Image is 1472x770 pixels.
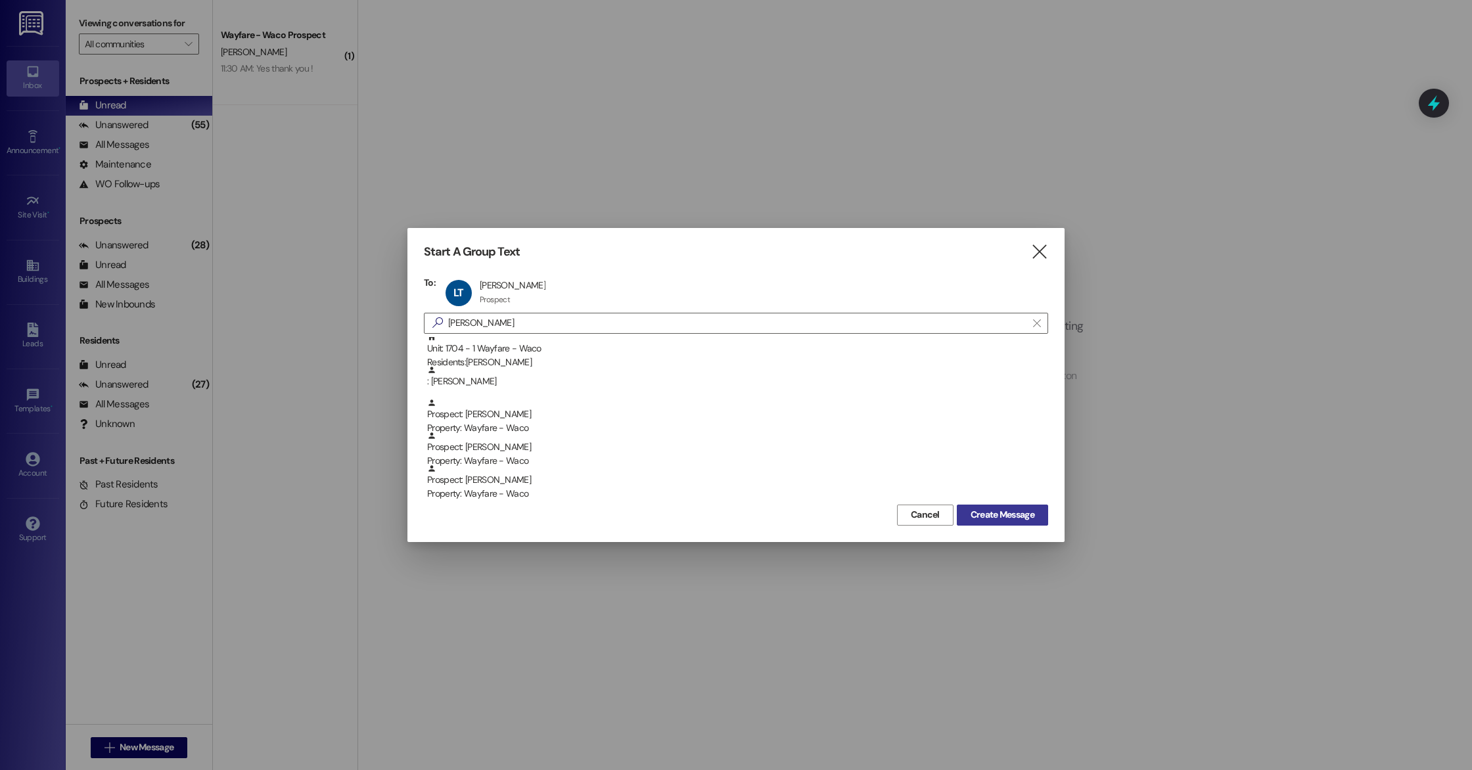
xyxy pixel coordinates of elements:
div: Property: Wayfare - Waco [427,421,1048,435]
div: : [PERSON_NAME] [424,365,1048,398]
i:  [1030,245,1048,259]
h3: Start A Group Text [424,244,520,260]
div: Unit: 1704 - 1 Wayfare - Waco [427,332,1048,370]
input: Search for any contact or apartment [448,314,1026,332]
div: Prospect: [PERSON_NAME]Property: Wayfare - Waco [424,431,1048,464]
div: Unit: 1704 - 1 Wayfare - WacoResidents:[PERSON_NAME] [424,332,1048,365]
span: Create Message [971,508,1034,522]
i:  [427,316,448,330]
i:  [1033,318,1040,328]
span: LT [453,286,463,300]
div: Prospect: [PERSON_NAME] [427,431,1048,468]
button: Cancel [897,505,954,526]
div: Property: Wayfare - Waco [427,487,1048,501]
button: Create Message [957,505,1048,526]
h3: To: [424,277,436,288]
div: : [PERSON_NAME] [427,365,1048,388]
div: Prospect: [PERSON_NAME]Property: Wayfare - Waco [424,398,1048,431]
div: Residents: [PERSON_NAME] [427,355,1048,369]
div: Prospect: [PERSON_NAME]Property: Wayfare - Waco [424,464,1048,497]
div: Prospect: [PERSON_NAME] [427,398,1048,436]
div: Property: Wayfare - Waco [427,454,1048,468]
div: Prospect [480,294,510,305]
span: Cancel [911,508,940,522]
button: Clear text [1026,313,1047,333]
div: [PERSON_NAME] [480,279,545,291]
div: Prospect: [PERSON_NAME] [427,464,1048,501]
